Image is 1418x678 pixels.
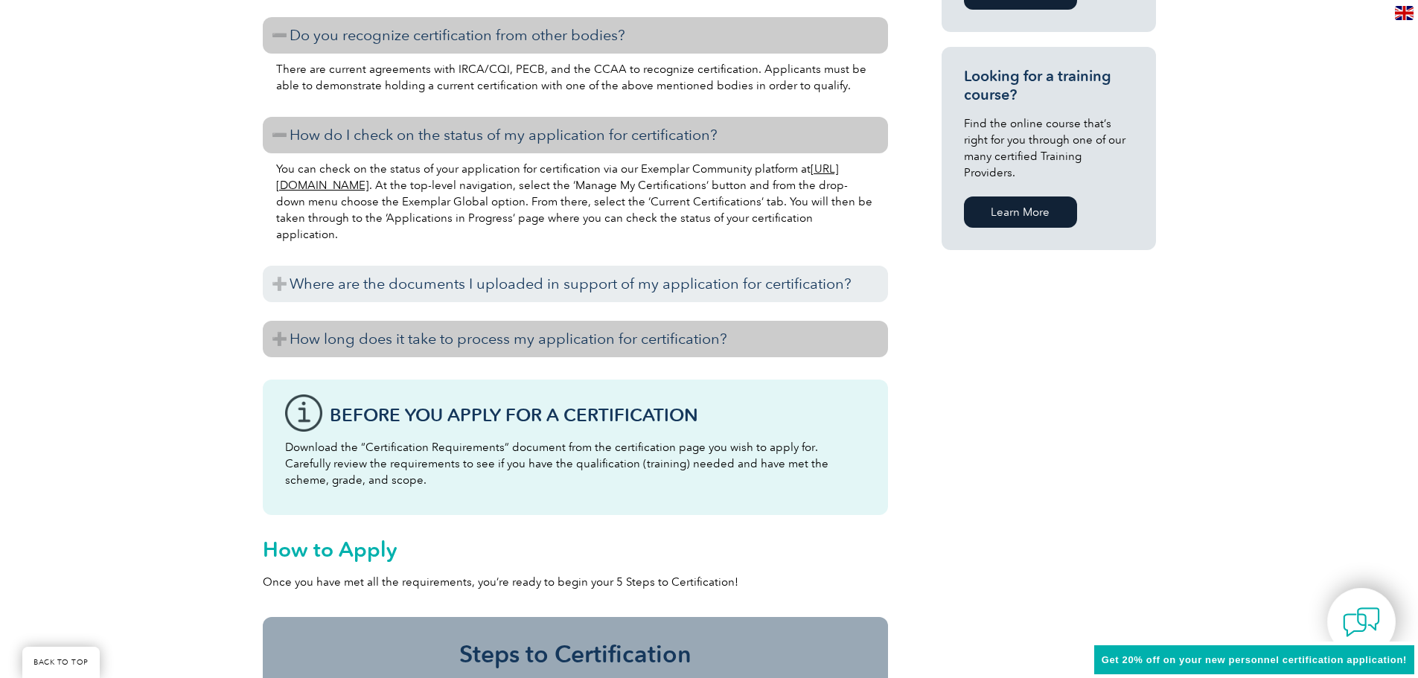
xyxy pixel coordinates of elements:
[1343,604,1380,641] img: contact-chat.png
[285,639,866,669] h3: Steps to Certification
[964,67,1134,104] h3: Looking for a training course?
[263,17,888,54] h3: Do you recognize certification from other bodies?
[285,439,866,488] p: Download the “Certification Requirements” document from the certification page you wish to apply ...
[276,61,875,94] p: There are current agreements with IRCA/CQI, PECB, and the CCAA to recognize certification. Applic...
[330,406,866,424] h3: Before You Apply For a Certification
[263,321,888,357] h3: How long does it take to process my application for certification?
[1395,6,1414,20] img: en
[263,117,888,153] h3: How do I check on the status of my application for certification?
[276,161,875,243] p: You can check on the status of your application for certification via our Exemplar Community plat...
[263,266,888,302] h3: Where are the documents I uploaded in support of my application for certification?
[1102,654,1407,665] span: Get 20% off on your new personnel certification application!
[964,196,1077,228] a: Learn More
[22,647,100,678] a: BACK TO TOP
[964,115,1134,181] p: Find the online course that’s right for you through one of our many certified Training Providers.
[263,574,888,590] p: Once you have met all the requirements, you’re ready to begin your 5 Steps to Certification!
[263,537,888,561] h2: How to Apply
